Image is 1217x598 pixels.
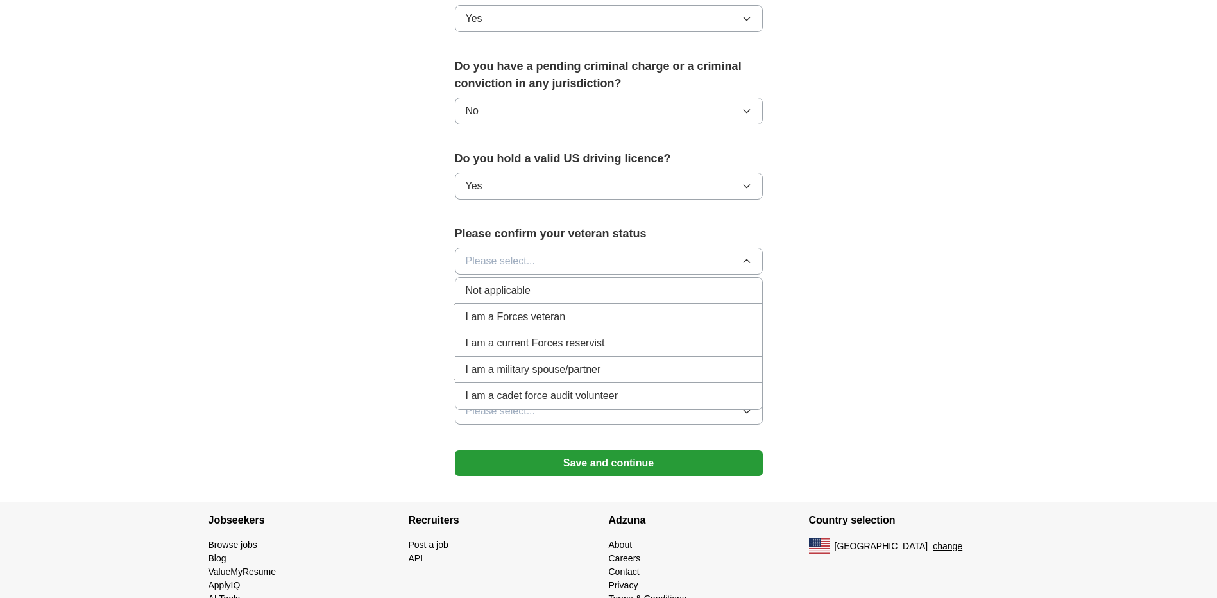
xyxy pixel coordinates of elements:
[466,11,482,26] span: Yes
[466,253,536,269] span: Please select...
[455,225,763,243] label: Please confirm your veteran status
[466,178,482,194] span: Yes
[835,540,928,553] span: [GEOGRAPHIC_DATA]
[609,567,640,577] a: Contact
[466,336,605,351] span: I am a current Forces reservist
[466,283,531,298] span: Not applicable
[609,540,633,550] a: About
[409,540,448,550] a: Post a job
[209,567,277,577] a: ValueMyResume
[466,103,479,119] span: No
[455,173,763,200] button: Yes
[466,388,618,404] span: I am a cadet force audit volunteer
[455,5,763,32] button: Yes
[933,540,962,553] button: change
[809,502,1009,538] h4: Country selection
[466,404,536,419] span: Please select...
[455,398,763,425] button: Please select...
[455,58,763,92] label: Do you have a pending criminal charge or a criminal conviction in any jurisdiction?
[455,248,763,275] button: Please select...
[455,150,763,167] label: Do you hold a valid US driving licence?
[609,553,641,563] a: Careers
[409,553,423,563] a: API
[609,580,638,590] a: Privacy
[209,553,226,563] a: Blog
[809,538,830,554] img: US flag
[455,450,763,476] button: Save and continue
[466,309,566,325] span: I am a Forces veteran
[455,98,763,124] button: No
[466,362,601,377] span: I am a military spouse/partner
[209,540,257,550] a: Browse jobs
[209,580,241,590] a: ApplyIQ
